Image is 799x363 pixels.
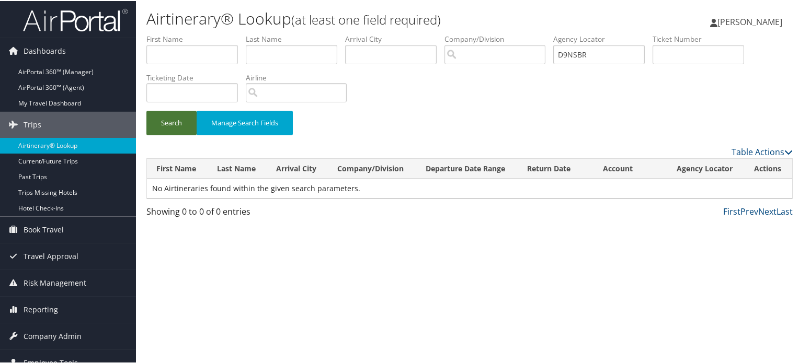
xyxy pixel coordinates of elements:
[246,72,355,82] label: Airline
[197,110,293,134] button: Manage Search Fields
[24,37,66,63] span: Dashboards
[24,111,41,137] span: Trips
[146,204,296,222] div: Showing 0 to 0 of 0 entries
[710,5,793,37] a: [PERSON_NAME]
[23,7,128,31] img: airportal-logo.png
[717,15,782,27] span: [PERSON_NAME]
[146,110,197,134] button: Search
[267,158,328,178] th: Arrival City: activate to sort column ascending
[653,33,752,43] label: Ticket Number
[777,205,793,216] a: Last
[146,7,577,29] h1: Airtinerary® Lookup
[147,158,208,178] th: First Name: activate to sort column ascending
[24,216,64,242] span: Book Travel
[732,145,793,157] a: Table Actions
[208,158,267,178] th: Last Name: activate to sort column ascending
[328,158,416,178] th: Company/Division
[416,158,518,178] th: Departure Date Range: activate to sort column ascending
[147,178,792,197] td: No Airtineraries found within the given search parameters.
[553,33,653,43] label: Agency Locator
[518,158,593,178] th: Return Date: activate to sort column ascending
[593,158,668,178] th: Account: activate to sort column ascending
[758,205,777,216] a: Next
[444,33,553,43] label: Company/Division
[24,269,86,295] span: Risk Management
[745,158,792,178] th: Actions
[291,10,441,27] small: (at least one field required)
[667,158,745,178] th: Agency Locator: activate to sort column ascending
[24,296,58,322] span: Reporting
[345,33,444,43] label: Arrival City
[723,205,740,216] a: First
[146,72,246,82] label: Ticketing Date
[146,33,246,43] label: First Name
[24,242,78,268] span: Travel Approval
[246,33,345,43] label: Last Name
[740,205,758,216] a: Prev
[24,322,82,348] span: Company Admin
